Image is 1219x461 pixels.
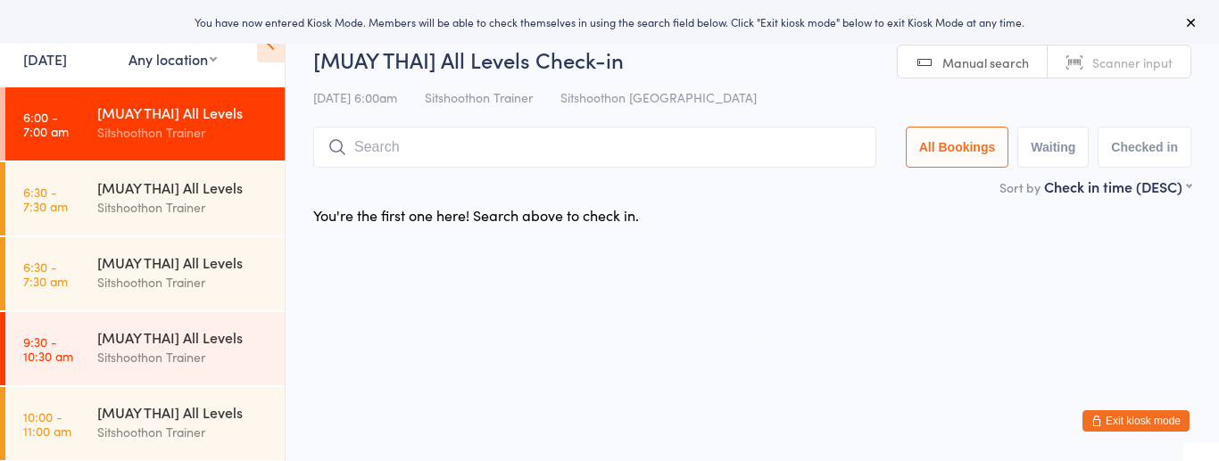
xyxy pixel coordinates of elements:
a: 6:30 -7:30 am[MUAY THAI] All LevelsSitshoothon Trainer [5,162,285,235]
div: [MUAY THAI] All Levels [97,103,270,122]
div: You're the first one here! Search above to check in. [313,205,639,225]
div: Sitshoothon Trainer [97,347,270,367]
span: Sitshoothon [GEOGRAPHIC_DATA] [560,88,757,106]
time: 10:00 - 11:00 am [23,409,71,438]
button: Exit kiosk mode [1082,410,1190,432]
h2: [MUAY THAI] All Levels Check-in [313,45,1191,74]
span: [DATE] 6:00am [313,88,397,106]
div: Sitshoothon Trainer [97,422,270,442]
time: 6:30 - 7:30 am [23,185,68,213]
div: Sitshoothon Trainer [97,122,270,143]
div: Sitshoothon Trainer [97,197,270,218]
div: Sitshoothon Trainer [97,272,270,292]
div: [MUAY THAI] All Levels [97,327,270,347]
div: [MUAY THAI] All Levels [97,252,270,272]
a: [DATE] [23,49,67,69]
label: Sort by [999,178,1041,196]
span: Manual search [942,54,1029,71]
div: You have now entered Kiosk Mode. Members will be able to check themselves in using the search fie... [29,14,1190,29]
span: Scanner input [1092,54,1173,71]
div: Any location [129,49,217,69]
div: [MUAY THAI] All Levels [97,402,270,422]
a: 10:00 -11:00 am[MUAY THAI] All LevelsSitshoothon Trainer [5,387,285,460]
div: Check in time (DESC) [1044,177,1191,196]
button: All Bookings [906,127,1009,168]
time: 6:00 - 7:00 am [23,110,69,138]
span: Sitshoothon Trainer [425,88,533,106]
input: Search [313,127,876,168]
button: Waiting [1017,127,1089,168]
time: 9:30 - 10:30 am [23,334,73,363]
time: 6:30 - 7:30 am [23,259,68,288]
div: [MUAY THAI] All Levels [97,177,270,197]
a: 6:30 -7:30 am[MUAY THAI] All LevelsSitshoothon Trainer [5,237,285,310]
button: Checked in [1098,127,1191,168]
a: 6:00 -7:00 am[MUAY THAI] All LevelsSitshoothon Trainer [5,87,285,161]
a: 9:30 -10:30 am[MUAY THAI] All LevelsSitshoothon Trainer [5,312,285,385]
